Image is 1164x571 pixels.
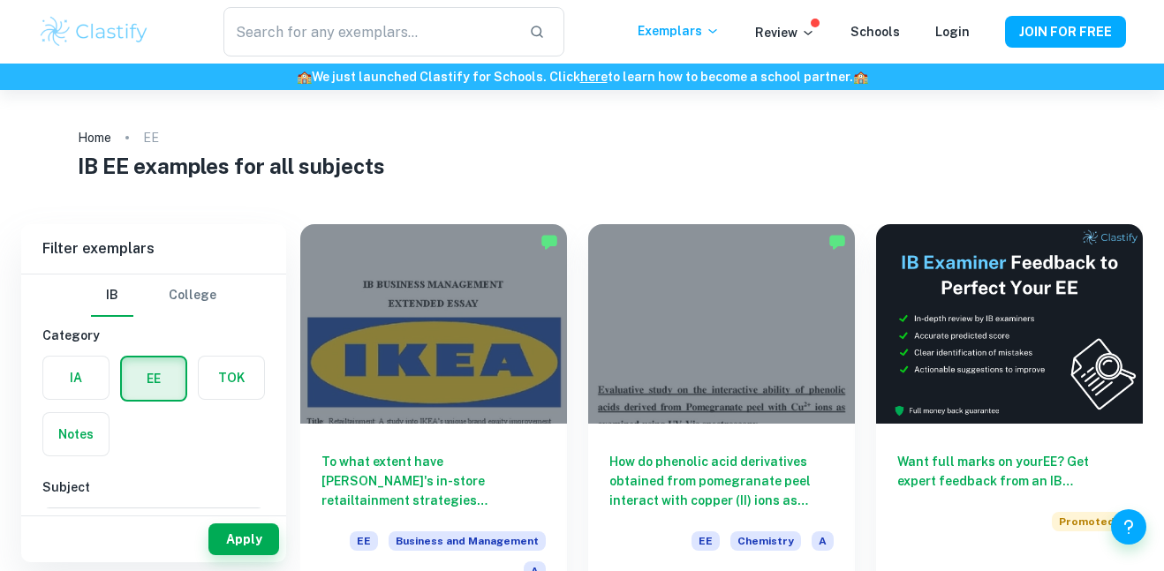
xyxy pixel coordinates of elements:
[223,7,515,56] input: Search for any exemplars...
[1052,512,1122,531] span: Promoted
[850,25,900,39] a: Schools
[897,452,1122,491] h6: Want full marks on your EE ? Get expert feedback from an IB examiner!
[42,477,265,497] h6: Subject
[4,67,1160,86] h6: We just launched Clastify for Schools. Click to learn how to become a school partner.
[78,150,1087,182] h1: IB EE examples for all subjects
[755,23,815,42] p: Review
[935,25,970,39] a: Login
[143,128,159,147] p: EE
[208,523,279,555] button: Apply
[38,14,150,49] img: Clastify logo
[609,452,834,510] h6: How do phenolic acid derivatives obtained from pomegranate peel interact with copper (II) ions as...
[876,224,1143,424] img: Thumbnail
[853,70,868,84] span: 🏫
[122,357,185,400] button: EE
[389,531,546,551] span: Business and Management
[43,413,109,455] button: Notes
[21,224,286,274] h6: Filter exemplars
[43,357,109,399] button: IA
[730,531,801,551] span: Chemistry
[540,233,558,251] img: Marked
[580,70,608,84] a: here
[1005,16,1126,48] button: JOIN FOR FREE
[638,21,720,41] p: Exemplars
[812,531,834,551] span: A
[42,326,265,345] h6: Category
[169,274,216,317] button: College
[1111,509,1146,545] button: Help and Feedback
[91,274,133,317] button: IB
[350,531,378,551] span: EE
[828,233,846,251] img: Marked
[78,125,111,150] a: Home
[297,70,312,84] span: 🏫
[321,452,546,510] h6: To what extent have [PERSON_NAME]'s in-store retailtainment strategies contributed to enhancing b...
[692,531,720,551] span: EE
[91,274,216,317] div: Filter type choice
[199,357,264,399] button: TOK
